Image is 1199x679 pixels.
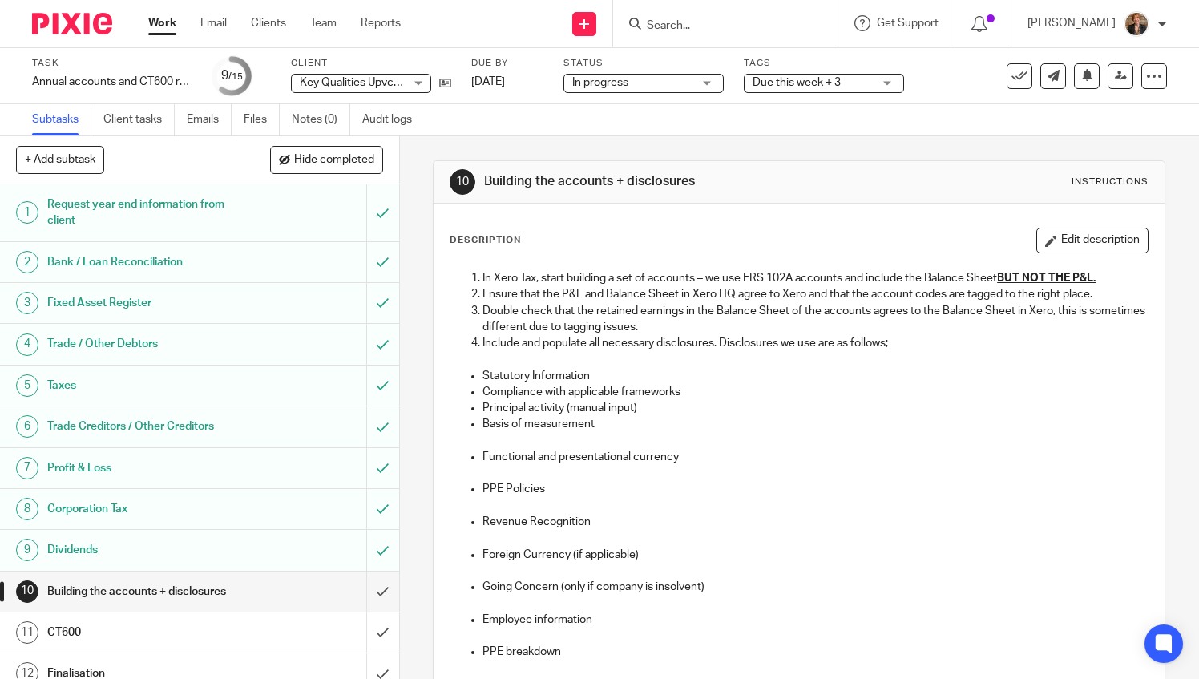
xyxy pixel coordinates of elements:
p: Functional and presentational currency [482,449,1148,465]
p: PPE Policies [482,481,1148,497]
div: 9 [16,539,38,561]
span: In progress [572,77,628,88]
h1: Fixed Asset Register [47,291,249,315]
a: Email [200,15,227,31]
h1: Profit & Loss [47,456,249,480]
p: [PERSON_NAME] [1027,15,1116,31]
a: Emails [187,104,232,135]
div: 9 [221,67,243,85]
a: Audit logs [362,104,424,135]
a: Work [148,15,176,31]
p: Revenue Recognition [482,514,1148,530]
p: Principal activity (manual input) [482,400,1148,416]
span: [DATE] [471,76,505,87]
h1: Trade / Other Debtors [47,332,249,356]
img: Pixie [32,13,112,34]
div: 2 [16,251,38,273]
h1: Building the accounts + disclosures [47,580,249,604]
label: Status [563,57,724,70]
p: Statutory Information [482,368,1148,384]
p: Foreign Currency (if applicable) [482,547,1148,563]
div: 3 [16,292,38,314]
img: WhatsApp%20Image%202025-04-23%20at%2010.20.30_16e186ec.jpg [1124,11,1149,37]
div: 11 [16,621,38,644]
p: Basis of measurement [482,416,1148,432]
h1: Trade Creditors / Other Creditors [47,414,249,439]
span: Hide completed [294,154,374,167]
a: Subtasks [32,104,91,135]
span: Get Support [877,18,939,29]
a: Notes (0) [292,104,350,135]
span: Due this week + 3 [753,77,841,88]
div: 5 [16,374,38,397]
div: 10 [16,580,38,603]
p: PPE breakdown [482,644,1148,660]
h1: Request year end information from client [47,192,249,233]
h1: Building the accounts + disclosures [484,173,834,190]
label: Client [291,57,451,70]
h1: Dividends [47,538,249,562]
label: Task [32,57,192,70]
button: + Add subtask [16,146,104,173]
div: 4 [16,333,38,356]
div: 10 [450,169,475,195]
div: Instructions [1072,176,1149,188]
u: BUT NOT THE P&L. [997,273,1096,284]
a: Files [244,104,280,135]
a: Client tasks [103,104,175,135]
small: /15 [228,72,243,81]
label: Due by [471,57,543,70]
h1: CT600 [47,620,249,645]
p: Include and populate all necessary disclosures. Disclosures we use are as follows; [482,335,1148,351]
h1: Taxes [47,374,249,398]
div: 6 [16,415,38,438]
div: 8 [16,498,38,520]
p: Employee information [482,612,1148,628]
p: Double check that the retained earnings in the Balance Sheet of the accounts agrees to the Balanc... [482,303,1148,336]
a: Team [310,15,337,31]
button: Hide completed [270,146,383,173]
button: Edit description [1036,228,1149,253]
p: Ensure that the P&L and Balance Sheet in Xero HQ agree to Xero and that the account codes are tag... [482,286,1148,302]
a: Clients [251,15,286,31]
div: 1 [16,201,38,224]
div: Annual accounts and CT600 return [32,74,192,90]
span: Key Qualities Upvc Window And Door Repairs Ltd [300,77,545,88]
p: Going Concern (only if company is insolvent) [482,579,1148,595]
p: In Xero Tax, start building a set of accounts – we use FRS 102A accounts and include the Balance ... [482,270,1148,286]
h1: Corporation Tax [47,497,249,521]
h1: Bank / Loan Reconciliation [47,250,249,274]
input: Search [645,19,789,34]
a: Reports [361,15,401,31]
div: 7 [16,457,38,479]
p: Compliance with applicable frameworks [482,384,1148,400]
label: Tags [744,57,904,70]
p: Description [450,234,521,247]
